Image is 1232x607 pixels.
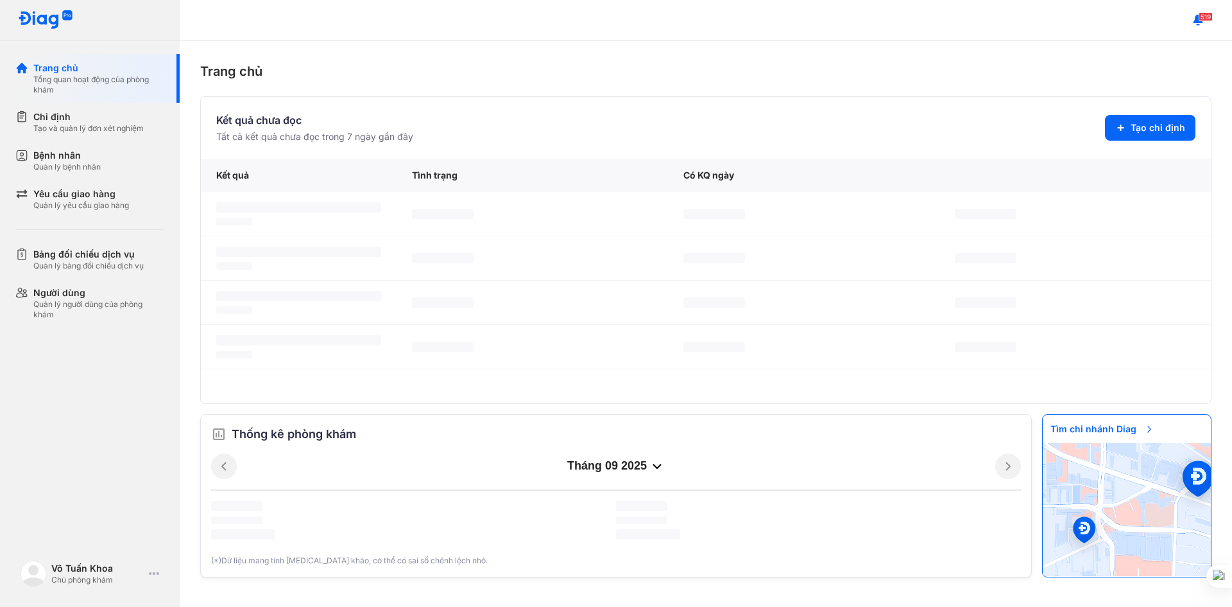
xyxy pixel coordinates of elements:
[216,247,381,257] span: ‌
[232,425,356,443] span: Thống kê phòng khám
[955,209,1016,219] span: ‌
[33,200,129,211] div: Quản lý yêu cầu giao hàng
[33,110,144,123] div: Chỉ định
[1105,115,1195,141] button: Tạo chỉ định
[33,299,164,320] div: Quản lý người dùng của phòng khám
[216,202,381,213] span: ‌
[51,575,144,585] div: Chủ phòng khám
[33,162,101,172] div: Quản lý bệnh nhân
[211,529,275,540] span: ‌
[683,297,745,308] span: ‌
[216,306,252,314] span: ‌
[412,297,474,308] span: ‌
[33,62,164,75] div: Trang chủ
[211,501,262,511] span: ‌
[216,218,252,225] span: ‌
[412,253,474,263] span: ‌
[216,130,413,143] div: Tất cả kết quả chưa đọc trong 7 ngày gần đây
[21,561,46,586] img: logo
[616,529,680,540] span: ‌
[683,253,745,263] span: ‌
[33,248,144,261] div: Bảng đối chiếu dịch vụ
[616,501,667,511] span: ‌
[33,123,144,134] div: Tạo và quản lý đơn xét nghiệm
[1043,415,1162,443] span: Tìm chi nhánh Diag
[955,297,1016,308] span: ‌
[683,209,745,219] span: ‌
[237,459,995,474] div: tháng 09 2025
[33,188,129,200] div: Yêu cầu giao hàng
[216,351,252,358] span: ‌
[200,62,1211,81] div: Trang chủ
[668,159,939,192] div: Có KQ ngày
[216,291,381,301] span: ‌
[33,286,164,299] div: Người dùng
[211,427,227,442] img: order.5a6da16c.svg
[616,516,667,524] span: ‌
[412,342,474,352] span: ‌
[955,342,1016,352] span: ‌
[18,10,73,30] img: logo
[211,555,1021,567] div: (*)Dữ liệu mang tính [MEDICAL_DATA] khảo, có thể có sai số chênh lệch nhỏ.
[211,516,262,524] span: ‌
[955,253,1016,263] span: ‌
[33,149,101,162] div: Bệnh nhân
[216,335,381,346] span: ‌
[1199,12,1213,21] span: 519
[397,159,668,192] div: Tình trạng
[412,209,474,219] span: ‌
[683,342,745,352] span: ‌
[1131,121,1185,134] span: Tạo chỉ định
[216,262,252,270] span: ‌
[201,159,397,192] div: Kết quả
[33,261,144,271] div: Quản lý bảng đối chiếu dịch vụ
[33,75,164,95] div: Tổng quan hoạt động của phòng khám
[216,112,413,128] div: Kết quả chưa đọc
[51,562,144,575] div: Võ Tuấn Khoa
